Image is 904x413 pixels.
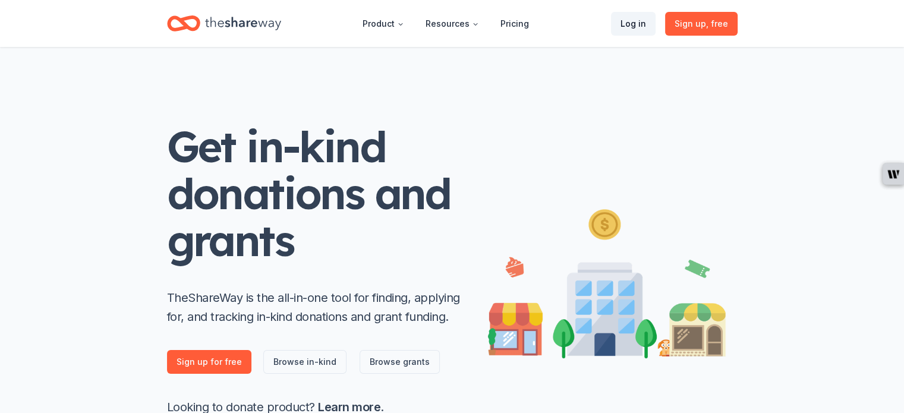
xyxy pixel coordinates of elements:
[167,123,464,264] h1: Get in-kind donations and grants
[488,204,726,358] img: Illustration for landing page
[167,288,464,326] p: TheShareWay is the all-in-one tool for finding, applying for, and tracking in-kind donations and ...
[353,12,414,36] button: Product
[665,12,738,36] a: Sign up, free
[491,12,538,36] a: Pricing
[167,10,281,37] a: Home
[263,350,347,374] a: Browse in-kind
[353,10,538,37] nav: Main
[675,17,728,31] span: Sign up
[611,12,656,36] a: Log in
[416,12,489,36] button: Resources
[706,18,728,29] span: , free
[167,350,251,374] a: Sign up for free
[360,350,440,374] a: Browse grants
